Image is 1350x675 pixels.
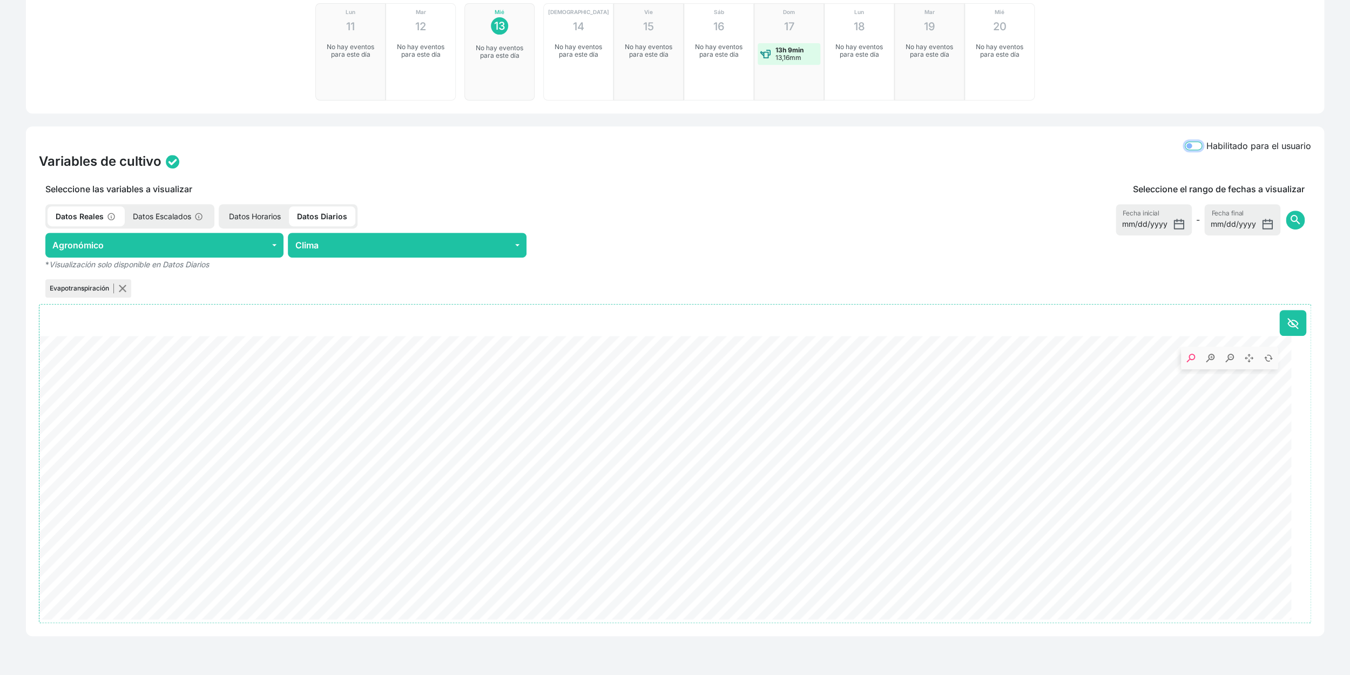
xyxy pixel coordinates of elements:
[1227,354,1236,362] g: Zoom out
[854,18,865,35] p: 18
[39,153,161,170] h4: Variables de cultivo
[691,43,746,58] p: No hay eventos para este día
[472,44,527,59] p: No hay eventos para este día
[993,18,1007,35] p: 20
[288,233,526,258] button: Clima
[1279,310,1306,336] button: Ocultar todo
[1189,354,1197,362] g: Zoom
[644,8,653,16] p: Vie
[714,8,724,16] p: Sáb
[39,336,1311,623] ejs-chart: . Syncfusion interactive chart.
[832,43,887,58] p: No hay eventos para este día
[1266,354,1275,362] g: Reset
[621,43,676,58] p: No hay eventos para este día
[1286,211,1305,230] button: search
[775,54,803,62] p: 13,16mm
[1196,213,1200,226] span: -
[902,43,957,58] p: No hay eventos para este día
[50,283,114,293] p: Evapotranspiración
[39,183,775,195] p: Seleccione las variables a visualizar
[1133,183,1305,195] p: Seleccione el rango de fechas a visualizar
[924,18,935,35] p: 19
[1208,354,1217,362] g: Zoom in
[393,43,448,58] p: No hay eventos para este día
[713,18,725,35] p: 16
[573,18,584,35] p: 14
[783,8,795,16] p: Dom
[346,8,355,16] p: Lun
[221,206,289,226] p: Datos Horarios
[924,8,935,16] p: Mar
[48,206,125,226] p: Datos Reales
[415,18,426,35] p: 12
[854,8,864,16] p: Lun
[49,260,209,269] em: Visualización solo disponible en Datos Diarios
[784,18,794,35] p: 17
[995,8,1004,16] p: Mié
[548,8,609,16] p: [DEMOGRAPHIC_DATA]
[166,155,179,168] img: status
[775,46,803,54] strong: 13h 9min
[972,43,1027,58] p: No hay eventos para este día
[495,8,504,16] p: Mié
[323,43,378,58] p: No hay eventos para este día
[125,206,212,226] p: Datos Escalados
[1206,139,1311,152] label: Habilitado para el usuario
[289,206,355,226] p: Datos Diarios
[760,49,771,59] img: water-event
[643,18,654,35] p: 15
[45,233,283,258] button: Agronómico
[1288,213,1301,226] span: search
[494,18,505,34] p: 13
[346,18,355,35] p: 11
[416,8,426,16] p: Mar
[551,43,606,58] p: No hay eventos para este día
[1247,354,1255,362] g: Pan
